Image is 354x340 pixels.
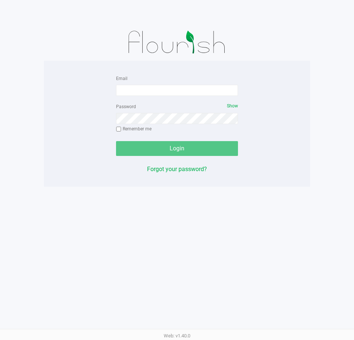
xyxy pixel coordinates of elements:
[116,103,136,110] label: Password
[116,75,127,82] label: Email
[147,165,207,174] button: Forgot your password?
[116,127,121,132] input: Remember me
[116,126,152,132] label: Remember me
[227,103,238,109] span: Show
[164,333,190,339] span: Web: v1.40.0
